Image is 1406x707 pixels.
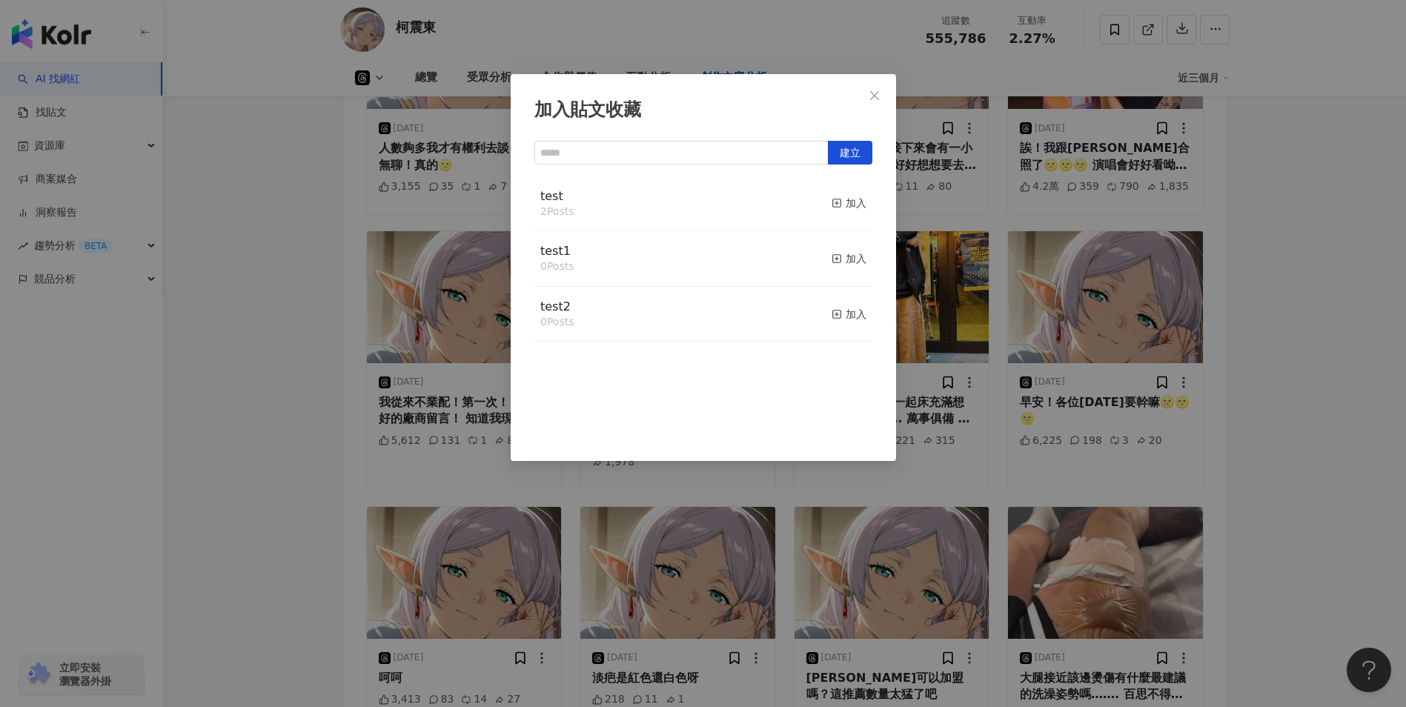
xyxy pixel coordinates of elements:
div: 加入 [832,250,866,267]
button: 建立 [828,141,872,165]
div: 加入貼文收藏 [534,98,872,123]
span: test [540,189,563,203]
button: 加入 [832,299,866,330]
div: 2 Posts [540,205,574,219]
a: test2 [540,301,571,313]
div: 加入 [832,195,866,211]
span: test2 [540,299,571,313]
button: 加入 [832,243,866,274]
div: 0 Posts [540,315,574,330]
button: 加入 [832,188,866,219]
div: 0 Posts [540,259,574,274]
a: test1 [540,245,571,257]
span: 建立 [840,142,860,165]
span: close [869,90,881,102]
a: test [540,190,563,202]
button: Close [860,81,889,110]
div: 加入 [832,306,866,322]
span: test1 [540,244,571,258]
